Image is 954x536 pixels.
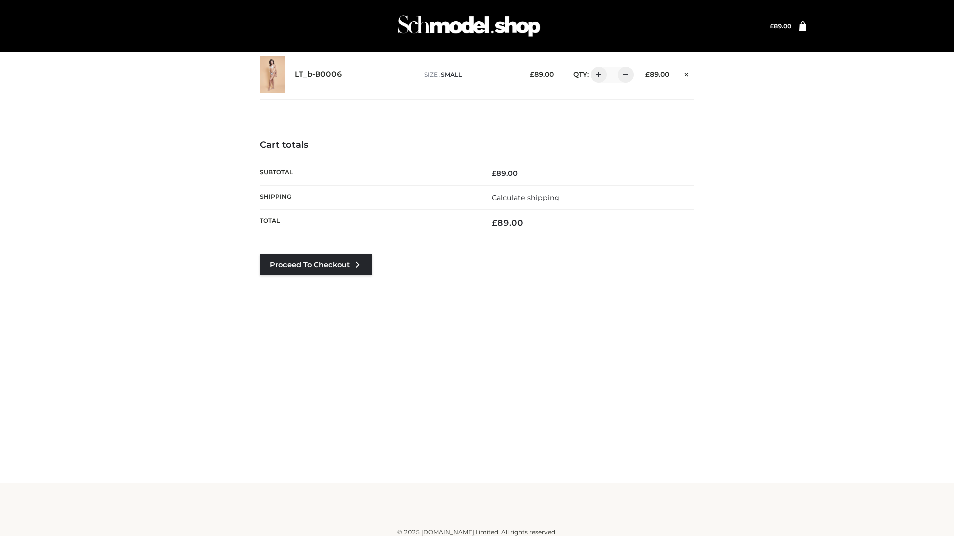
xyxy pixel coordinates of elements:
span: £ [770,22,774,30]
th: Subtotal [260,161,477,185]
span: SMALL [441,71,462,78]
a: Proceed to Checkout [260,254,372,275]
h4: Cart totals [260,140,694,151]
th: Shipping [260,185,477,209]
bdi: 89.00 [492,169,518,178]
span: £ [492,169,496,178]
bdi: 89.00 [492,218,523,228]
a: LT_b-B0006 [295,70,342,79]
span: £ [530,70,534,78]
div: QTY: [563,67,630,83]
th: Total [260,210,477,236]
span: £ [492,218,497,228]
img: Schmodel Admin 964 [395,6,544,46]
a: £89.00 [770,22,791,30]
bdi: 89.00 [530,70,554,78]
a: Calculate shipping [492,193,559,202]
p: size : [424,70,514,79]
span: £ [645,70,650,78]
a: Remove this item [679,67,694,80]
bdi: 89.00 [645,70,669,78]
bdi: 89.00 [770,22,791,30]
